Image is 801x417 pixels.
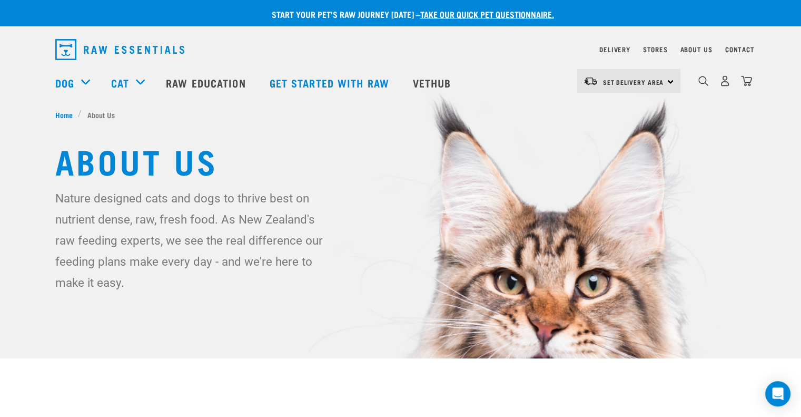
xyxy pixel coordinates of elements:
[584,76,598,86] img: van-moving.png
[55,39,184,60] img: Raw Essentials Logo
[765,381,790,406] div: Open Intercom Messenger
[603,80,664,84] span: Set Delivery Area
[111,75,129,91] a: Cat
[725,47,755,51] a: Contact
[55,109,78,120] a: Home
[155,62,259,104] a: Raw Education
[55,141,746,179] h1: About Us
[680,47,712,51] a: About Us
[599,47,630,51] a: Delivery
[55,109,746,120] nav: breadcrumbs
[47,35,755,64] nav: dropdown navigation
[55,75,74,91] a: Dog
[259,62,402,104] a: Get started with Raw
[420,12,554,16] a: take our quick pet questionnaire.
[719,75,730,86] img: user.png
[55,109,73,120] span: Home
[698,76,708,86] img: home-icon-1@2x.png
[643,47,668,51] a: Stores
[402,62,464,104] a: Vethub
[55,188,332,293] p: Nature designed cats and dogs to thrive best on nutrient dense, raw, fresh food. As New Zealand's...
[741,75,752,86] img: home-icon@2x.png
